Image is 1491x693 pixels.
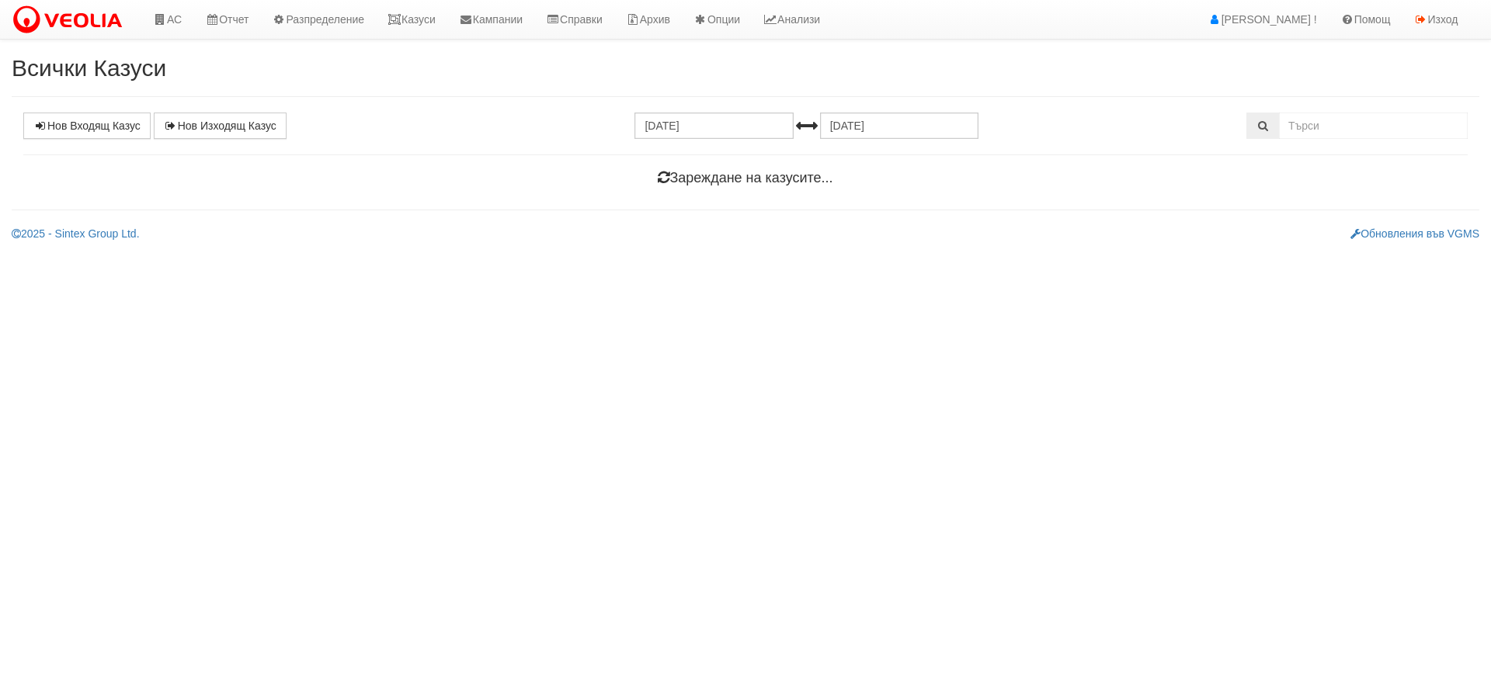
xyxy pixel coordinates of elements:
a: Нов Входящ Казус [23,113,151,139]
a: Обновления във VGMS [1350,227,1479,240]
img: VeoliaLogo.png [12,4,130,36]
h2: Всички Казуси [12,55,1479,81]
a: Нов Изходящ Казус [154,113,287,139]
input: Търсене по Идентификатор, Бл/Вх/Ап, Тип, Описание, Моб. Номер, Имейл, Файл, Коментар, [1279,113,1468,139]
h4: Зареждане на казусите... [23,171,1468,186]
a: 2025 - Sintex Group Ltd. [12,227,140,240]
